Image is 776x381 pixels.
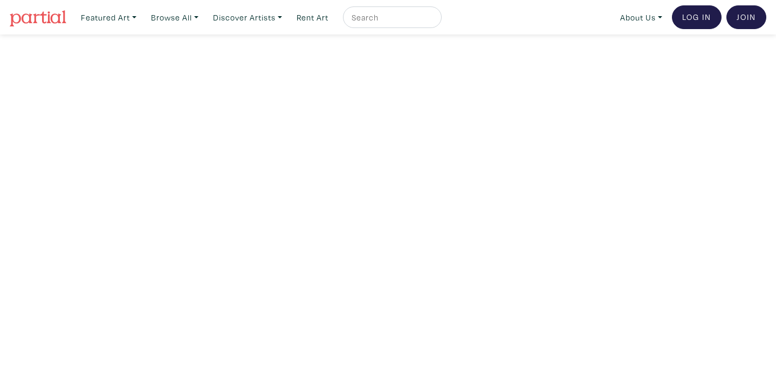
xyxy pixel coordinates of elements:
a: Join [726,5,766,29]
a: Featured Art [76,6,141,29]
a: About Us [615,6,667,29]
a: Browse All [146,6,203,29]
input: Search [351,11,431,24]
a: Log In [672,5,722,29]
a: Rent Art [292,6,333,29]
a: Discover Artists [208,6,287,29]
